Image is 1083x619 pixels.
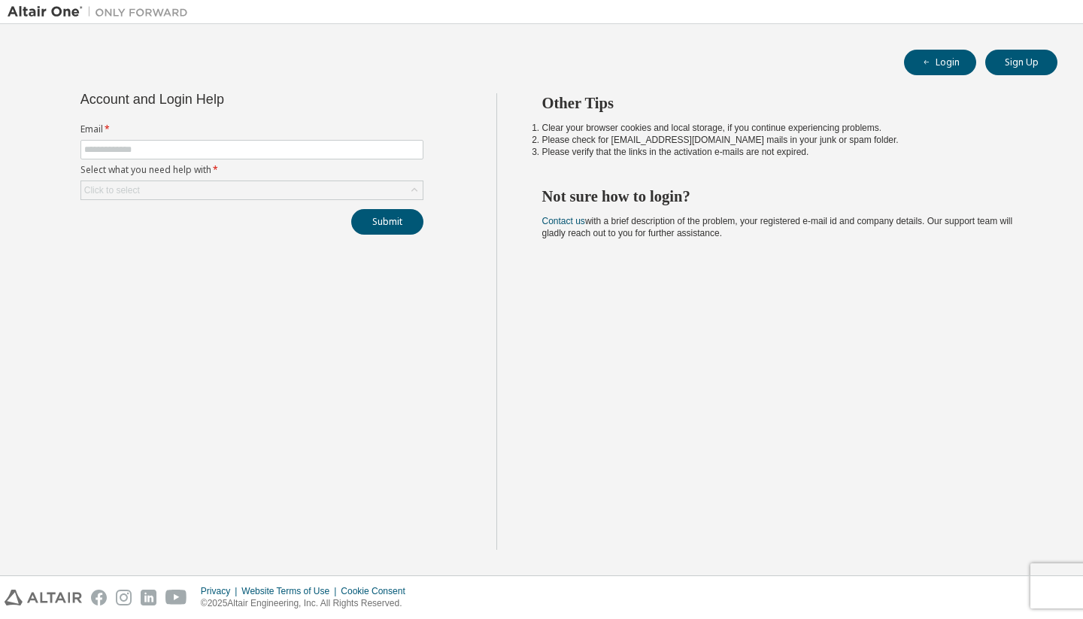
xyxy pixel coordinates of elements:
[116,590,132,605] img: instagram.svg
[542,93,1031,113] h2: Other Tips
[141,590,156,605] img: linkedin.svg
[80,164,423,176] label: Select what you need help with
[542,216,1013,238] span: with a brief description of the problem, your registered e-mail id and company details. Our suppo...
[165,590,187,605] img: youtube.svg
[351,209,423,235] button: Submit
[5,590,82,605] img: altair_logo.svg
[84,184,140,196] div: Click to select
[8,5,196,20] img: Altair One
[985,50,1057,75] button: Sign Up
[542,216,585,226] a: Contact us
[542,187,1031,206] h2: Not sure how to login?
[542,122,1031,134] li: Clear your browser cookies and local storage, if you continue experiencing problems.
[241,585,341,597] div: Website Terms of Use
[80,123,423,135] label: Email
[542,146,1031,158] li: Please verify that the links in the activation e-mails are not expired.
[201,597,414,610] p: © 2025 Altair Engineering, Inc. All Rights Reserved.
[91,590,107,605] img: facebook.svg
[341,585,414,597] div: Cookie Consent
[542,134,1031,146] li: Please check for [EMAIL_ADDRESS][DOMAIN_NAME] mails in your junk or spam folder.
[904,50,976,75] button: Login
[81,181,423,199] div: Click to select
[80,93,355,105] div: Account and Login Help
[201,585,241,597] div: Privacy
